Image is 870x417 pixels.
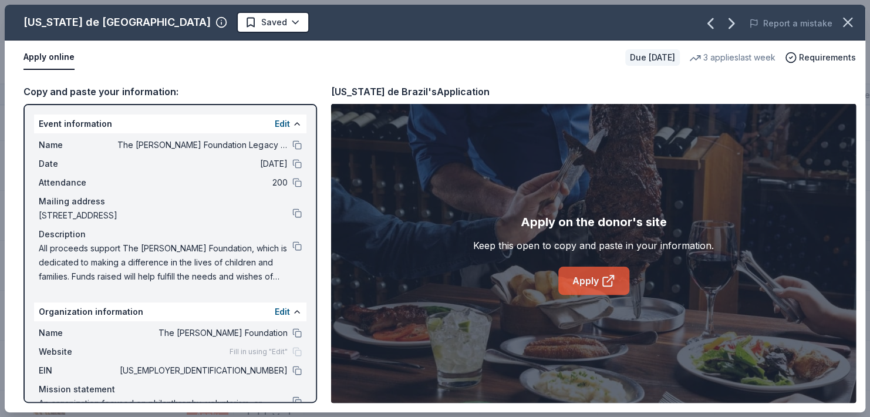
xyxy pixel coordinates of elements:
[34,302,306,321] div: Organization information
[39,326,117,340] span: Name
[39,364,117,378] span: EIN
[39,382,302,396] div: Mission statement
[23,45,75,70] button: Apply online
[39,345,117,359] span: Website
[39,241,292,284] span: All proceeds support The [PERSON_NAME] Foundation, which is dedicated to making a difference in t...
[117,326,288,340] span: The [PERSON_NAME] Foundation
[39,176,117,190] span: Attendance
[261,15,287,29] span: Saved
[558,267,629,295] a: Apply
[230,347,288,357] span: Fill in using "Edit"
[23,13,211,32] div: [US_STATE] de [GEOGRAPHIC_DATA]
[799,51,856,65] span: Requirements
[117,138,288,152] span: The [PERSON_NAME] Foundation Legacy Ball
[117,176,288,190] span: 200
[39,157,117,171] span: Date
[237,12,309,33] button: Saved
[39,194,302,208] div: Mailing address
[39,227,302,241] div: Description
[625,49,680,66] div: Due [DATE]
[275,305,290,319] button: Edit
[275,117,290,131] button: Edit
[521,213,667,231] div: Apply on the donor's site
[117,157,288,171] span: [DATE]
[331,84,490,99] div: [US_STATE] de Brazil's Application
[39,138,117,152] span: Name
[689,51,775,65] div: 3 applies last week
[34,115,306,133] div: Event information
[749,16,832,31] button: Report a mistake
[785,51,856,65] button: Requirements
[473,238,714,253] div: Keep this open to copy and paste in your information.
[117,364,288,378] span: [US_EMPLOYER_IDENTIFICATION_NUMBER]
[23,84,317,99] div: Copy and paste your information:
[39,208,292,223] span: [STREET_ADDRESS]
